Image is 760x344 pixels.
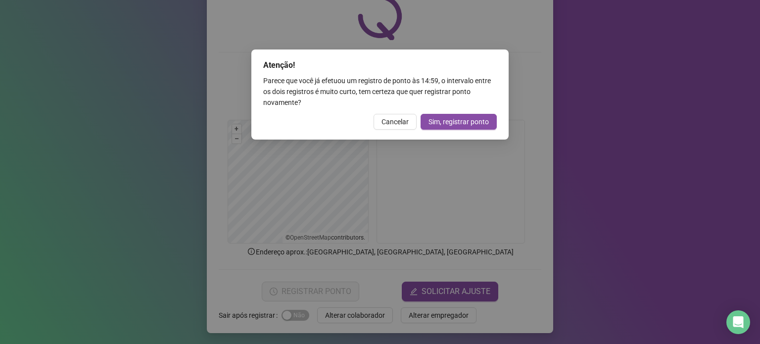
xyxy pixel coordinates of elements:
[263,75,497,108] div: Parece que você já efetuou um registro de ponto às 14:59 , o intervalo entre os dois registros é ...
[421,114,497,130] button: Sim, registrar ponto
[428,116,489,127] span: Sim, registrar ponto
[726,310,750,334] div: Open Intercom Messenger
[381,116,409,127] span: Cancelar
[374,114,417,130] button: Cancelar
[263,59,497,71] div: Atenção!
